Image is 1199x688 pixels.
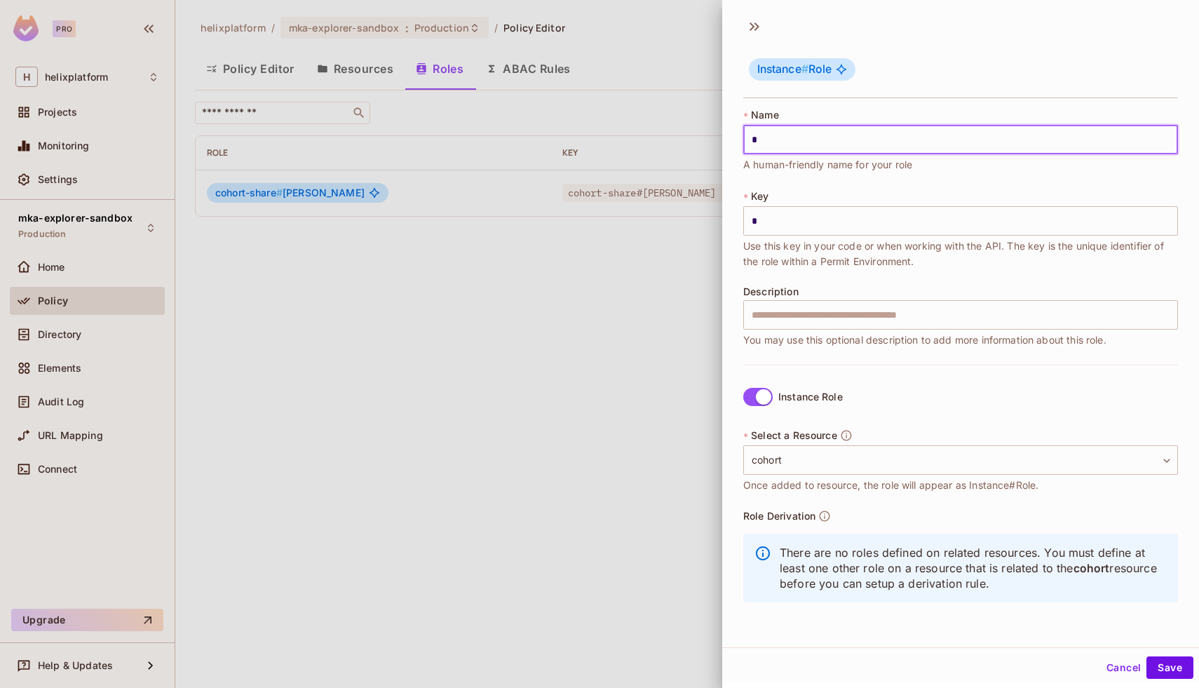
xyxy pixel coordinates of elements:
[751,430,837,441] span: Select a Resource
[801,62,808,76] span: #
[743,478,1038,493] span: Once added to resource, the role will appear as Instance#Role.
[751,109,779,121] span: Name
[743,286,799,297] span: Description
[743,157,912,173] span: A human-friendly name for your role
[778,391,843,403] div: Instance Role
[757,62,832,76] span: Role
[1101,656,1146,679] button: Cancel
[751,191,768,202] span: Key
[743,511,815,522] span: Role Derivation
[743,332,1106,348] span: You may use this optional description to add more information about this role.
[743,445,1178,475] div: cohort
[743,238,1178,269] span: Use this key in your code or when working with the API. The key is the unique identifier of the r...
[1073,562,1110,575] span: cohort
[780,545,1167,591] p: There are no roles defined on related resources. You must define at least one other role on a res...
[757,62,808,76] span: Instance
[1146,656,1193,679] button: Save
